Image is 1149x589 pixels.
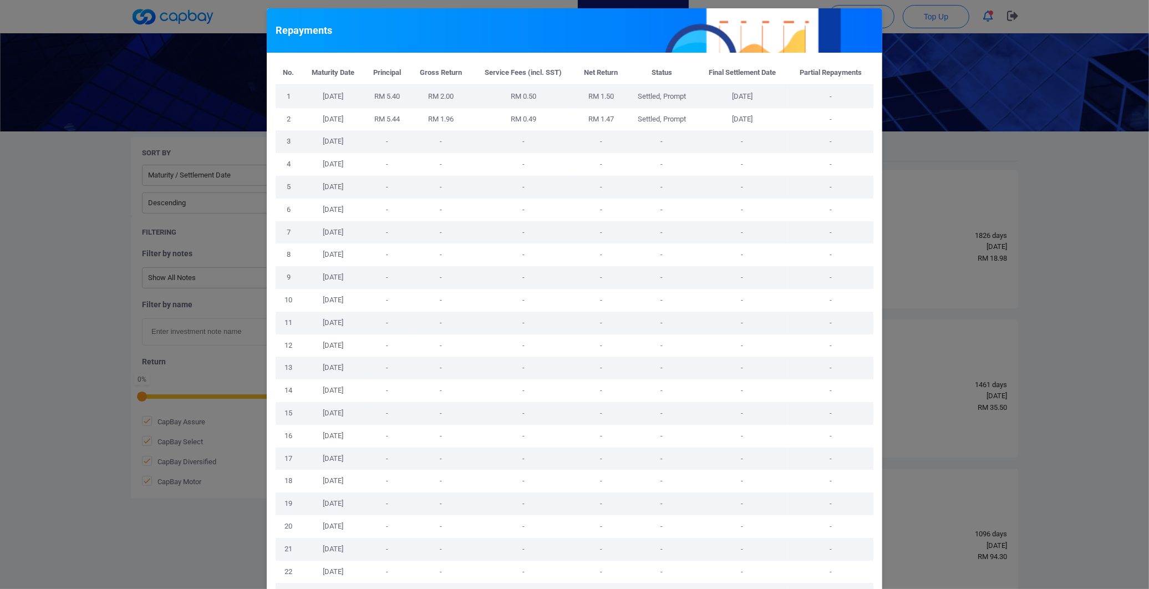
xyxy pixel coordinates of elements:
span: - [522,205,525,214]
td: 11 [276,312,302,334]
td: - [788,561,873,583]
td: - [788,448,873,470]
span: - [522,273,525,281]
span: - [600,228,602,236]
span: - [600,363,602,372]
td: - [696,176,788,199]
td: - [696,334,788,357]
td: - [696,221,788,244]
td: - [788,130,873,153]
span: RM 1.96 [428,115,454,123]
span: - [440,205,442,214]
td: 20 [276,515,302,538]
td: - [788,402,873,425]
span: - [386,182,388,191]
td: - [627,425,696,448]
span: - [600,431,602,440]
td: 14 [276,379,302,402]
td: - [696,357,788,379]
span: - [440,296,442,304]
th: Maturity Date [302,62,364,85]
span: - [600,341,602,349]
td: - [788,492,873,515]
td: [DATE] [302,85,364,108]
td: - [696,470,788,492]
td: - [627,243,696,266]
td: [DATE] [302,334,364,357]
span: - [522,454,525,463]
span: - [440,454,442,463]
td: 17 [276,448,302,470]
span: RM 2.00 [428,92,454,100]
th: Principal [364,62,410,85]
td: - [627,470,696,492]
span: RM 5.44 [374,115,400,123]
span: - [386,228,388,236]
span: - [386,318,388,327]
span: - [386,409,388,417]
td: [DATE] [302,515,364,538]
td: 15 [276,402,302,425]
th: Final Settlement Date [696,62,788,85]
span: - [522,522,525,530]
span: RM 0.50 [511,92,536,100]
td: 1 [276,85,302,108]
td: - [696,402,788,425]
span: - [386,273,388,281]
span: - [386,363,388,372]
td: - [696,561,788,583]
td: [DATE] [302,130,364,153]
td: - [788,334,873,357]
span: - [440,228,442,236]
td: - [627,176,696,199]
td: - [788,425,873,448]
span: - [522,386,525,394]
span: - [440,182,442,191]
span: - [386,205,388,214]
td: - [627,334,696,357]
span: - [600,567,602,576]
span: - [600,454,602,463]
td: - [696,199,788,221]
td: [DATE] [302,266,364,289]
td: - [696,312,788,334]
span: - [522,363,525,372]
span: - [600,205,602,214]
span: - [600,476,602,485]
span: - [600,250,602,258]
td: [DATE] [302,221,364,244]
span: - [522,567,525,576]
td: - [627,515,696,538]
td: 3 [276,130,302,153]
span: - [386,137,388,145]
td: - [788,153,873,176]
td: - [696,289,788,312]
td: [DATE] [302,289,364,312]
span: - [386,545,388,553]
span: - [600,273,602,281]
td: [DATE] [302,448,364,470]
th: Net Return [575,62,628,85]
span: - [440,160,442,168]
td: 4 [276,153,302,176]
td: [DATE] [302,243,364,266]
td: 13 [276,357,302,379]
span: - [522,318,525,327]
span: - [440,545,442,553]
span: - [440,431,442,440]
td: - [788,85,873,108]
td: - [627,379,696,402]
td: - [627,492,696,515]
span: - [522,499,525,507]
td: - [788,266,873,289]
span: - [600,545,602,553]
td: - [627,266,696,289]
th: No. [276,62,302,85]
span: - [440,341,442,349]
span: - [440,318,442,327]
td: - [696,538,788,561]
td: - [627,561,696,583]
td: - [788,379,873,402]
td: - [627,153,696,176]
td: - [627,130,696,153]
